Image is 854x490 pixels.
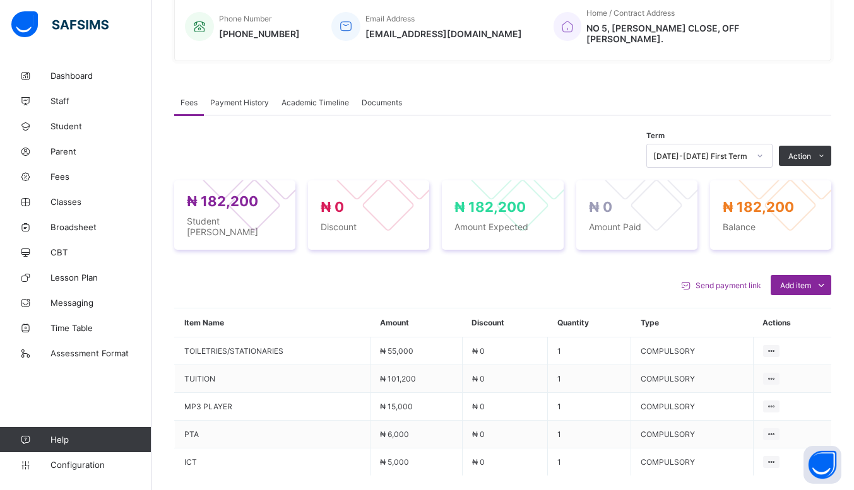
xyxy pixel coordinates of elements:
span: TUITION [184,374,360,383]
span: ₦ 55,000 [380,346,413,356]
th: Discount [462,308,547,337]
span: Phone Number [219,14,271,23]
span: ₦ 15,000 [380,402,413,411]
span: ₦ 182,200 [454,199,526,215]
span: ₦ 182,200 [723,199,794,215]
span: Student [PERSON_NAME] [187,216,283,237]
th: Quantity [548,308,631,337]
td: COMPULSORY [631,421,753,448]
span: ₦ 6,000 [380,429,409,439]
td: 1 [548,421,631,448]
th: Actions [753,308,831,337]
td: 1 [548,365,631,393]
span: Configuration [50,460,151,470]
span: Term [646,131,665,140]
span: Fees [181,98,198,107]
span: ₦ 0 [321,199,344,215]
th: Item Name [175,308,371,337]
td: COMPULSORY [631,365,753,393]
td: 1 [548,393,631,421]
span: ₦ 0 [589,199,612,215]
span: ₦ 0 [472,457,485,467]
span: Lesson Plan [50,272,151,283]
td: COMPULSORY [631,448,753,476]
td: 1 [548,337,631,365]
span: Classes [50,197,151,207]
span: ₦ 182,200 [187,193,258,209]
span: Payment History [210,98,269,107]
span: Amount Expected [454,221,550,232]
span: Discount [321,221,417,232]
span: Email Address [365,14,415,23]
span: Staff [50,96,151,106]
div: [DATE]-[DATE] First Term [653,151,749,161]
span: ₦ 0 [472,429,485,439]
span: [EMAIL_ADDRESS][DOMAIN_NAME] [365,28,522,39]
span: PTA [184,429,360,439]
span: ₦ 5,000 [380,457,409,467]
span: ₦ 0 [472,346,485,356]
td: COMPULSORY [631,393,753,421]
span: Parent [50,146,151,156]
span: ₦ 0 [472,374,485,383]
span: Add item [780,281,811,290]
span: Fees [50,172,151,182]
span: Action [788,151,811,161]
span: Messaging [50,298,151,308]
span: Home / Contract Address [586,8,675,18]
span: Balance [723,221,819,232]
span: Dashboard [50,71,151,81]
th: Amount [371,308,462,337]
span: Assessment Format [50,348,151,358]
td: COMPULSORY [631,337,753,365]
span: Student [50,121,151,131]
th: Type [631,308,753,337]
span: Amount Paid [589,221,685,232]
span: MP3 PLAYER [184,402,360,411]
span: TOILETRIES/STATIONARIES [184,346,360,356]
span: ₦ 0 [472,402,485,411]
span: CBT [50,247,151,257]
span: Broadsheet [50,222,151,232]
span: ₦ 101,200 [380,374,416,383]
span: ICT [184,457,360,467]
span: Academic Timeline [282,98,349,107]
span: Documents [362,98,402,107]
span: Time Table [50,323,151,333]
span: NO 5, [PERSON_NAME] CLOSE, OFF [PERSON_NAME]. [586,23,808,44]
span: Help [50,435,151,445]
span: Send payment link [696,281,761,290]
img: safsims [11,11,109,38]
span: [PHONE_NUMBER] [219,28,300,39]
button: Open asap [804,446,841,484]
td: 1 [548,448,631,476]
